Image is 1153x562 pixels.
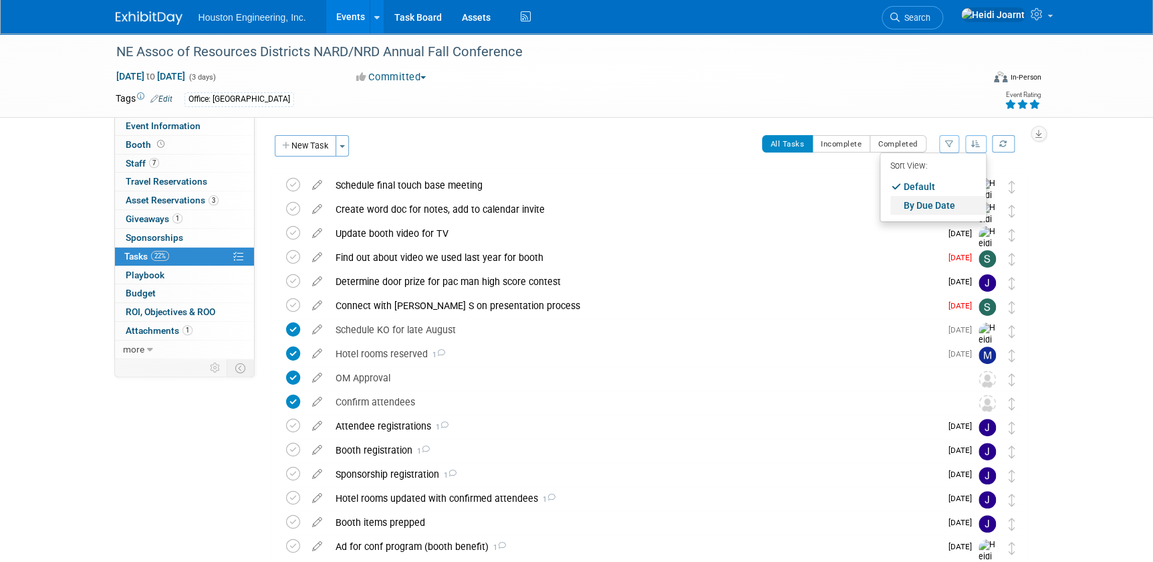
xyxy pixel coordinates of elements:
span: 3 [209,195,219,205]
a: ROI, Objectives & ROO [115,303,254,321]
div: Hotel rooms reserved [329,343,940,365]
a: Default [890,177,986,196]
i: Move task [1009,421,1015,434]
span: [DATE] [948,349,979,359]
i: Move task [1009,542,1015,555]
a: edit [305,276,329,288]
span: 1 [538,495,555,504]
div: NE Assoc of Resources Districts NARD/NRD Annual Fall Conference [112,40,963,64]
img: Jessica Lambrecht [979,491,996,508]
i: Move task [1009,301,1015,314]
span: Asset Reservations [126,195,219,205]
span: Attachments [126,325,193,336]
a: edit [305,203,329,215]
a: edit [305,300,329,312]
div: Update booth video for TV [329,222,940,245]
td: Toggle Event Tabs [227,359,254,377]
a: Giveaways1 [115,210,254,228]
i: Move task [1009,229,1015,242]
button: Committed [352,70,431,84]
i: Move task [1009,397,1015,410]
span: Sponsorships [126,232,183,243]
span: [DATE] [948,229,979,238]
span: [DATE] [DATE] [116,70,186,82]
div: Sort View: [890,157,986,177]
i: Move task [1009,518,1015,531]
a: edit [305,541,329,553]
a: Tasks22% [115,248,254,266]
span: [DATE] [948,325,979,335]
div: Schedule final touch base meeting [329,174,940,197]
div: Sponsorship registration [329,463,940,486]
a: Travel Reservations [115,173,254,191]
a: edit [305,252,329,264]
img: Heidi Joarnt [960,7,1025,22]
i: Move task [1009,181,1015,193]
img: ExhibitDay [116,11,182,25]
span: [DATE] [948,518,979,527]
span: Giveaways [126,213,182,224]
div: Find out about video we used last year for booth [329,246,940,269]
a: Edit [150,94,172,104]
div: Event Format [904,70,1041,90]
span: 1 [182,325,193,335]
a: edit [305,420,329,432]
span: [DATE] [948,253,979,262]
div: Determine door prize for pac man high score contest [329,270,940,293]
span: Playbook [126,270,164,280]
img: Jessica Lambrecht [979,515,996,533]
span: Budget [126,288,156,298]
a: Staff7 [115,155,254,173]
td: Personalize Event Tab Strip [204,359,227,377]
img: Jessica Lambrecht [979,419,996,436]
i: Move task [1009,494,1015,506]
img: Sara Mechtenberg [979,298,996,316]
img: Unassigned [979,371,996,388]
span: ROI, Objectives & ROO [126,306,215,317]
i: Move task [1009,205,1015,217]
i: Move task [1009,470,1015,482]
a: more [115,341,254,359]
i: Move task [1009,253,1015,266]
a: Budget [115,284,254,302]
span: 1 [412,447,430,456]
a: edit [305,468,329,480]
div: Hotel rooms updated with confirmed attendees [329,487,940,510]
span: Search [900,13,930,23]
div: Schedule KO for late August [329,318,940,341]
span: Booth not reserved yet [154,139,167,149]
div: Create word doc for notes, add to calendar invite [329,198,940,221]
span: 1 [172,213,182,223]
button: Completed [870,135,926,153]
a: Refresh [992,135,1015,153]
i: Move task [1009,446,1015,458]
a: edit [305,492,329,504]
span: Staff [126,158,159,169]
a: edit [305,444,329,456]
a: Booth [115,136,254,154]
div: In-Person [1009,72,1041,82]
img: Jessica Lambrecht [979,274,996,292]
img: Jessica Lambrecht [979,467,996,484]
i: Move task [1009,277,1015,290]
a: edit [305,324,329,336]
img: Heidi Joarnt [979,322,999,370]
span: 7 [149,158,159,168]
span: more [123,344,144,355]
a: Playbook [115,266,254,284]
div: Ad for conf program (booth benefit) [329,535,940,558]
span: Booth [126,139,167,150]
i: Move task [1009,325,1015,338]
span: [DATE] [948,542,979,551]
td: Tags [116,92,172,107]
span: Event Information [126,120,201,131]
a: Attachments1 [115,322,254,340]
span: 1 [439,471,457,480]
a: By Due Date [890,196,986,215]
span: [DATE] [948,494,979,503]
img: Unassigned [979,395,996,412]
button: Incomplete [812,135,870,153]
div: Connect with [PERSON_NAME] S on presentation process [329,294,940,317]
span: 1 [428,351,445,359]
img: Format-Inperson.png [994,72,1007,82]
